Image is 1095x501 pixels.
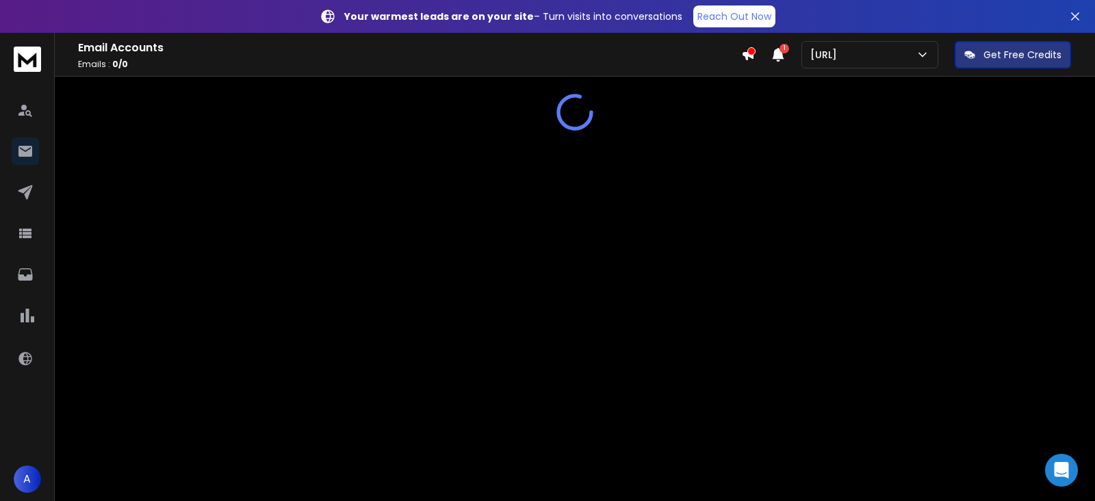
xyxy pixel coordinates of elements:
[810,48,842,62] p: [URL]
[697,10,771,23] p: Reach Out Now
[112,58,128,70] span: 0 / 0
[344,10,682,23] p: – Turn visits into conversations
[78,59,741,70] p: Emails :
[1045,454,1078,487] div: Open Intercom Messenger
[955,41,1071,68] button: Get Free Credits
[14,465,41,493] button: A
[780,44,789,53] span: 1
[693,5,775,27] a: Reach Out Now
[344,10,534,23] strong: Your warmest leads are on your site
[78,40,741,56] h1: Email Accounts
[983,48,1061,62] p: Get Free Credits
[14,47,41,72] img: logo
